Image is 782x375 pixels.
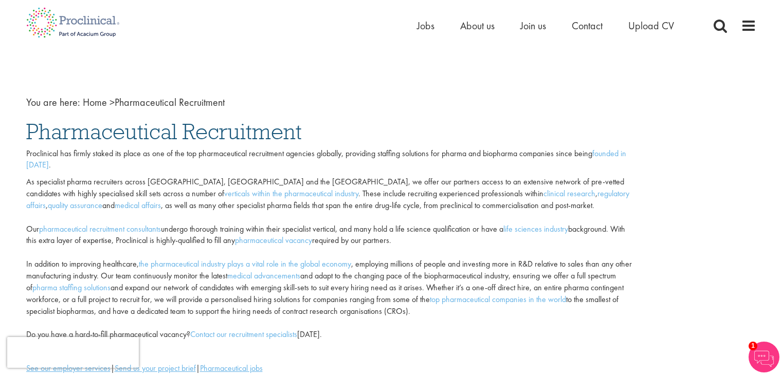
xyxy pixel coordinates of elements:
[520,19,546,32] a: Join us
[83,96,107,109] a: breadcrumb link to Home
[200,363,263,373] a: Pharmaceutical jobs
[749,342,757,350] span: 1
[7,337,139,368] iframe: reCAPTCHA
[32,282,111,293] a: pharma staffing solutions
[628,19,674,32] a: Upload CV
[26,118,302,145] span: Pharmaceutical Recruitment
[417,19,434,32] a: Jobs
[83,96,225,109] span: Pharmaceutical Recruitment
[26,148,626,171] a: founded in [DATE]
[235,235,312,246] a: pharmaceutical vacancy
[430,294,566,305] a: top pharmaceutical companies in the world
[503,223,568,234] a: life sciences industry
[26,363,111,373] a: See our employer services
[110,96,115,109] span: >
[26,176,632,341] p: As specialist pharma recruiters across [GEOGRAPHIC_DATA], [GEOGRAPHIC_DATA] and the [GEOGRAPHIC_D...
[227,270,300,281] a: medical advancements
[26,148,632,172] p: Proclinical has firmly staked its place as one of the top pharmaceutical recruitment agencies glo...
[115,200,161,211] a: medical affairs
[48,200,102,211] a: quality assurance
[26,188,629,211] a: regulatory affairs
[39,223,161,234] a: pharmaceutical recruitment consultants
[26,363,632,374] div: | |
[26,96,80,109] span: You are here:
[224,188,358,199] a: verticals within the pharmaceutical industry
[572,19,603,32] a: Contact
[190,329,297,340] a: Contact our recruitment specialists
[139,258,351,269] a: the pharmaceutical industry plays a vital role in the global economy
[543,188,595,199] a: clinical research
[749,342,779,372] img: Chatbot
[460,19,495,32] a: About us
[115,363,196,373] a: Send us your project brief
